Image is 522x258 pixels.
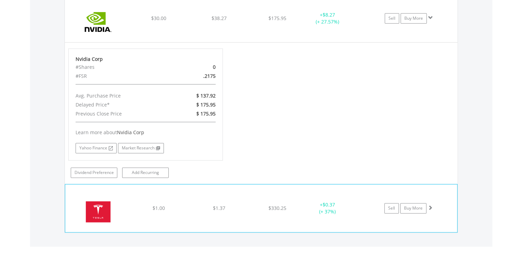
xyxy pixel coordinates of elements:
a: Add Recurring [122,167,169,178]
span: Nvidia Corp [117,129,144,136]
img: EQU.US.TSLA.png [69,193,128,230]
div: Previous Close Price [70,109,171,118]
div: Learn more about [76,129,216,136]
a: Sell [384,203,399,213]
span: $ 175.95 [196,101,216,108]
a: Sell [385,13,399,24]
span: $38.27 [211,15,227,21]
div: + (+ 27.57%) [302,11,354,25]
div: #FSR [70,72,171,81]
span: $330.25 [268,205,286,211]
a: Market Research [118,143,164,153]
span: $30.00 [151,15,166,21]
span: $ 137.92 [196,92,216,99]
span: $1.37 [213,205,225,211]
span: $175.95 [268,15,286,21]
div: 0 [170,63,220,72]
span: $8.27 [323,11,335,18]
span: $0.37 [322,201,335,208]
a: Dividend Preference [71,167,117,178]
div: .2175 [170,72,220,81]
a: Buy More [401,13,427,24]
span: $1.00 [152,205,165,211]
a: Yahoo Finance [76,143,117,153]
div: #Shares [70,63,171,72]
div: Nvidia Corp [76,56,216,63]
div: + (+ 37%) [301,201,353,215]
div: Avg. Purchase Price [70,91,171,100]
span: $ 175.95 [196,110,216,117]
img: EQU.US.NVDA.png [68,3,128,40]
div: Delayed Price* [70,100,171,109]
a: Buy More [400,203,426,213]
